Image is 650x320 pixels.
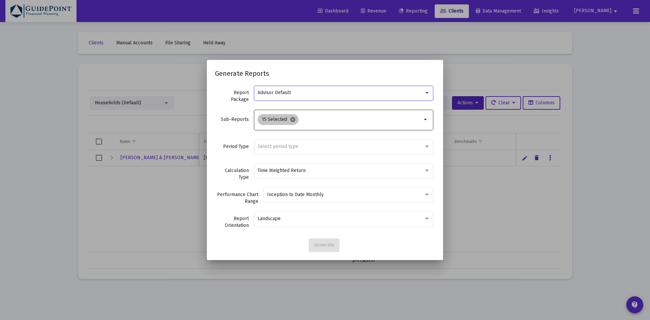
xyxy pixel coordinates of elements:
[215,191,258,205] label: Performance Chart Range
[258,144,298,149] span: Select period type
[258,168,306,173] span: Time Weighted Return
[422,115,430,124] mat-icon: arrow_drop_down
[309,238,340,252] button: Generate
[215,167,249,181] label: Calculation Type
[215,143,249,150] label: Period Type
[314,242,334,248] span: Generate
[215,89,249,103] label: Report Package
[258,216,281,221] span: Landscape
[267,192,324,197] span: Inception to Date Monthly
[258,114,299,125] mat-chip: 15 Selected
[258,90,291,95] span: Advisor Default
[215,116,249,123] label: Sub-Reports
[290,116,296,123] mat-icon: cancel
[258,113,422,126] mat-chip-list: Selection
[215,215,249,229] label: Report Orientation
[215,68,435,79] h2: Generate Reports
